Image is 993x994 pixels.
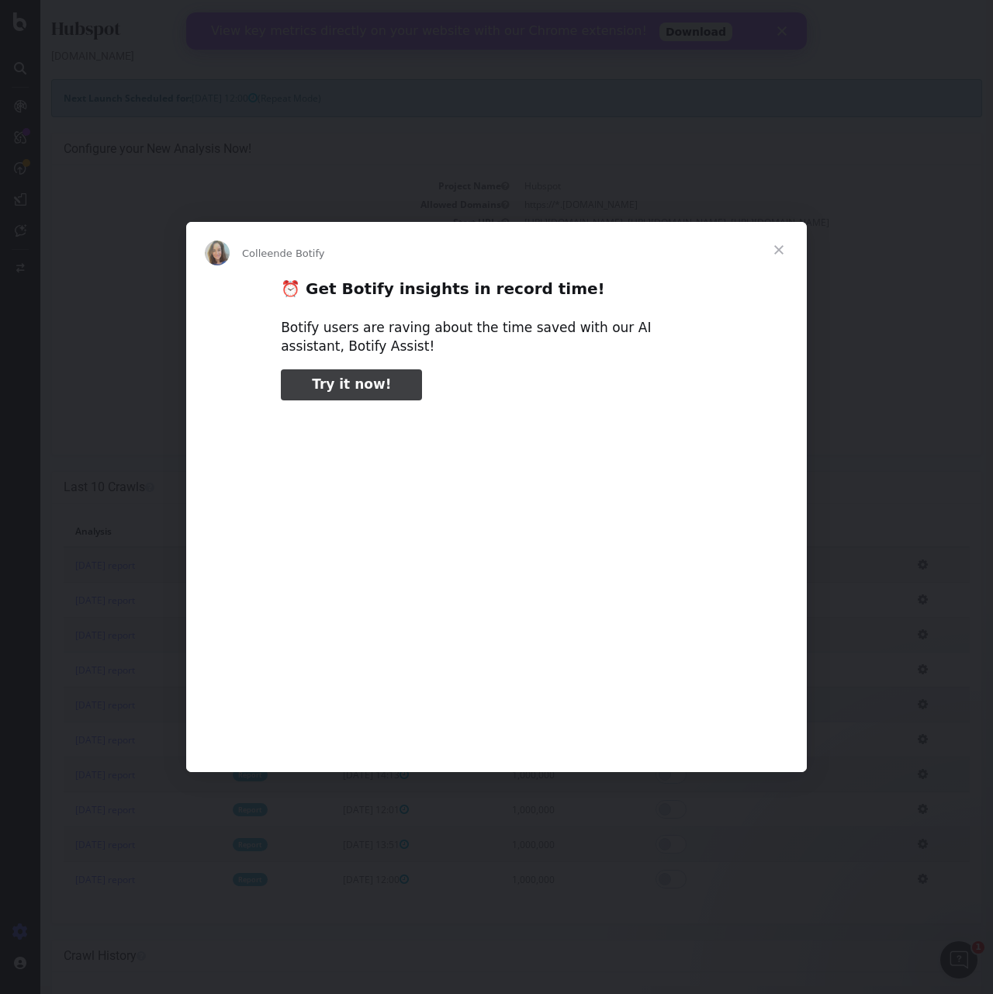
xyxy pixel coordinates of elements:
[460,862,585,897] td: 1,000,000
[205,241,230,265] img: Profile image for Colleen
[242,248,280,259] span: Colleen
[23,92,151,105] strong: Next Launch Scheduled for:
[280,248,325,259] span: de Botify
[476,317,929,334] td: Yes
[23,196,476,213] td: Allowed Domains
[173,414,820,737] video: Regarder la vidéo
[25,11,461,26] div: View key metrics directly on your website with our Chrome extension!
[303,594,368,607] span: [DATE] 12:01
[23,249,476,280] td: Max Speed (URLs / s)
[510,411,545,424] a: Settings
[460,827,585,862] td: 1,000,000
[192,733,227,746] a: Report
[476,334,929,352] td: multi-row-with-enlarge__image-wrapper extractor - darwin
[35,873,95,886] a: [DATE] report
[476,231,929,249] td: 1,000,000
[192,768,227,781] a: Report
[303,768,368,781] span: [DATE] 14:13
[476,249,929,280] td: 6 URLs / s Estimated crawl duration:
[11,16,942,48] div: Hubspot
[23,386,929,399] p: View Crawl Settings
[192,559,227,572] a: Report
[281,279,712,307] h2: ⏰ Get Botify insights in record time!
[303,838,368,851] span: [DATE] 13:51
[460,757,585,792] td: 1,000,000
[594,265,708,278] span: 1 day 22 hours 17 minutes
[23,515,181,547] th: Analysis
[460,618,585,653] td: 1,000,000
[35,629,95,642] a: [DATE] report
[23,948,929,964] h4: Crawl History
[476,298,929,316] td: Deactivated
[303,698,368,712] span: [DATE] 12:00
[192,873,227,886] a: Report
[476,352,929,370] td: Yes
[460,792,585,827] td: 1,000,000
[192,663,227,677] a: Report
[192,594,227,607] a: Report
[23,298,476,316] td: Google Analytics Website
[460,687,585,722] td: 1,000,000
[460,722,585,757] td: 1,000,000
[23,317,476,334] td: Sitemaps
[476,280,929,298] td: Yes
[23,480,929,495] h4: Last 10 Crawls
[35,594,95,607] a: [DATE] report
[23,352,476,370] td: Repeated Analysis
[192,629,227,642] a: Report
[35,733,95,746] a: [DATE] report
[460,653,585,687] td: 1,000,000
[460,547,585,583] td: 1,000,000
[303,803,368,816] span: [DATE] 12:01
[460,583,585,618] td: 1,000,000
[473,10,546,29] a: Download
[35,663,95,677] a: [DATE] report
[35,803,95,816] a: [DATE] report
[181,515,291,547] th: Status
[303,663,368,677] span: [DATE] 12:00
[35,698,95,712] a: [DATE] report
[303,629,368,642] span: [DATE] 12:00
[11,79,942,117] div: (Repeat Mode)
[23,334,476,352] td: HTML Extract Rules
[23,231,476,249] td: Max # of Analysed URLs
[281,319,712,356] div: Botify users are raving about the time saved with our AI assistant, Botify Assist!
[476,177,929,195] td: Hubspot
[303,733,368,746] span: [DATE] 12:01
[151,92,217,105] span: [DATE] 12:00
[192,803,227,816] a: Report
[23,141,929,157] h4: Configure your New Analysis Now!
[476,196,929,213] td: https://*.[DOMAIN_NAME]
[23,280,476,298] td: Crawl JS Activated
[476,213,929,231] td: [URL][DOMAIN_NAME], [URL][DOMAIN_NAME], [URL][DOMAIN_NAME]
[303,559,368,572] span: [DATE] 12:00
[303,873,368,886] span: [DATE] 12:00
[35,768,95,781] a: [DATE] report
[591,14,607,23] div: Fermer
[281,369,422,400] a: Try it now!
[312,376,391,392] span: Try it now!
[192,698,227,712] a: Report
[585,515,866,547] th: Exclude from ActionBoard
[11,48,942,64] div: [DOMAIN_NAME]
[291,515,460,547] th: Launch Date
[23,213,476,231] td: Start URLs
[460,515,585,547] th: # of URLs
[409,407,505,431] button: Yes! Start Now
[751,222,807,278] span: Fermer
[23,177,476,195] td: Project Name
[35,838,95,851] a: [DATE] report
[192,838,227,851] a: Report
[35,559,95,572] a: [DATE] report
